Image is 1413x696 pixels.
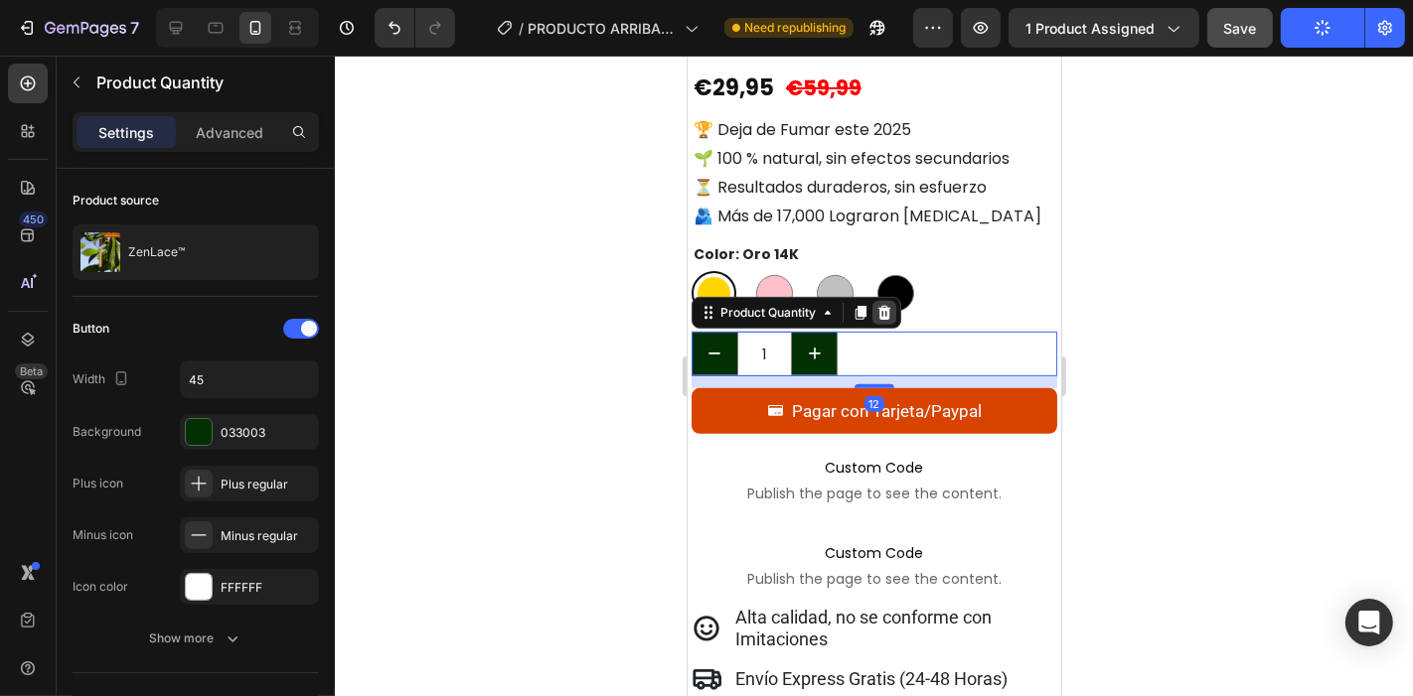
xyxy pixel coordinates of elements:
[73,621,319,656] button: Show more
[128,245,185,259] p: ZenLace™
[221,476,314,493] div: Plus regular
[221,424,314,442] div: 033003
[73,475,123,492] div: Plus icon
[181,361,318,397] input: Auto
[1009,8,1199,48] button: 1 product assigned
[73,320,109,338] div: Button
[1345,599,1393,646] div: Open Intercom Messenger
[528,18,677,39] span: PRODUCTO ARRIBA &#x2F; FONDO BLANCO
[1207,8,1273,48] button: Save
[96,70,311,94] p: Product Quantity
[19,211,48,227] div: 450
[73,526,133,544] div: Minus icon
[375,8,455,48] div: Undo/Redo
[196,122,263,143] p: Advanced
[73,192,159,209] div: Product source
[98,122,154,143] p: Settings
[150,628,242,648] div: Show more
[688,56,1061,696] iframe: Design area
[15,363,48,379] div: Beta
[519,18,524,39] span: /
[73,423,141,441] div: Background
[73,366,133,393] div: Width
[8,8,148,48] button: 7
[1025,18,1155,39] span: 1 product assigned
[80,232,120,272] img: product feature img
[221,579,314,597] div: FFFFFF
[130,16,139,40] p: 7
[221,527,314,545] div: Minus regular
[1224,20,1257,37] span: Save
[744,19,846,37] span: Need republishing
[73,578,128,596] div: Icon color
